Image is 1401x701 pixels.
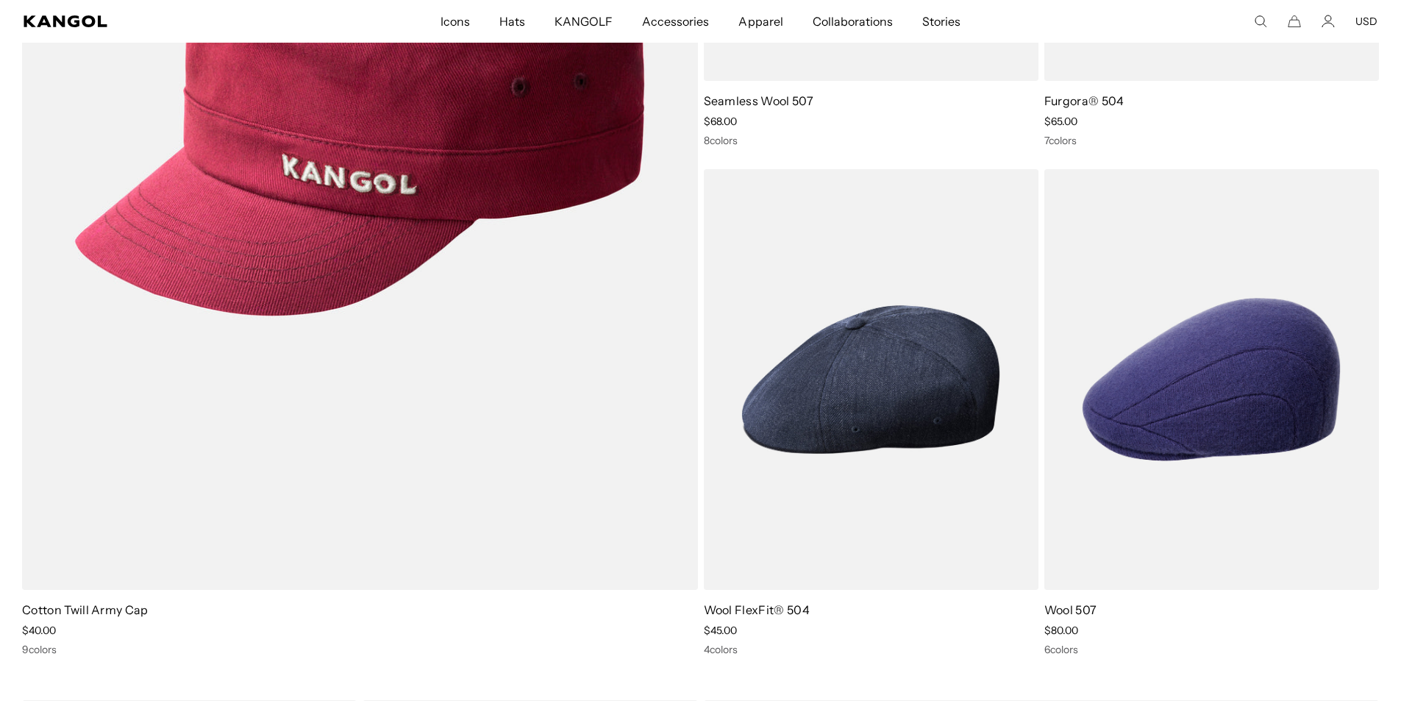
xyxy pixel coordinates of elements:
a: Account [1322,15,1335,28]
div: 6 colors [1044,643,1379,656]
div: 4 colors [704,643,1038,656]
span: $68.00 [704,115,737,128]
span: $40.00 [22,624,56,637]
button: USD [1355,15,1377,28]
div: 9 colors [22,643,698,656]
div: 7 colors [1044,134,1379,147]
a: Seamless Wool 507 [704,93,813,108]
a: Wool 507 [1044,602,1097,617]
img: Wool 507 [1044,169,1379,590]
a: Kangol [24,15,291,27]
a: Wool FlexFit® 504 [704,602,810,617]
span: $45.00 [704,624,737,637]
span: $80.00 [1044,624,1078,637]
span: $65.00 [1044,115,1077,128]
div: 8 colors [704,134,1038,147]
img: Wool FlexFit® 504 [704,169,1038,590]
a: Furgora® 504 [1044,93,1124,108]
button: Cart [1288,15,1301,28]
a: Cotton Twill Army Cap [22,602,149,617]
summary: Search here [1254,15,1267,28]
